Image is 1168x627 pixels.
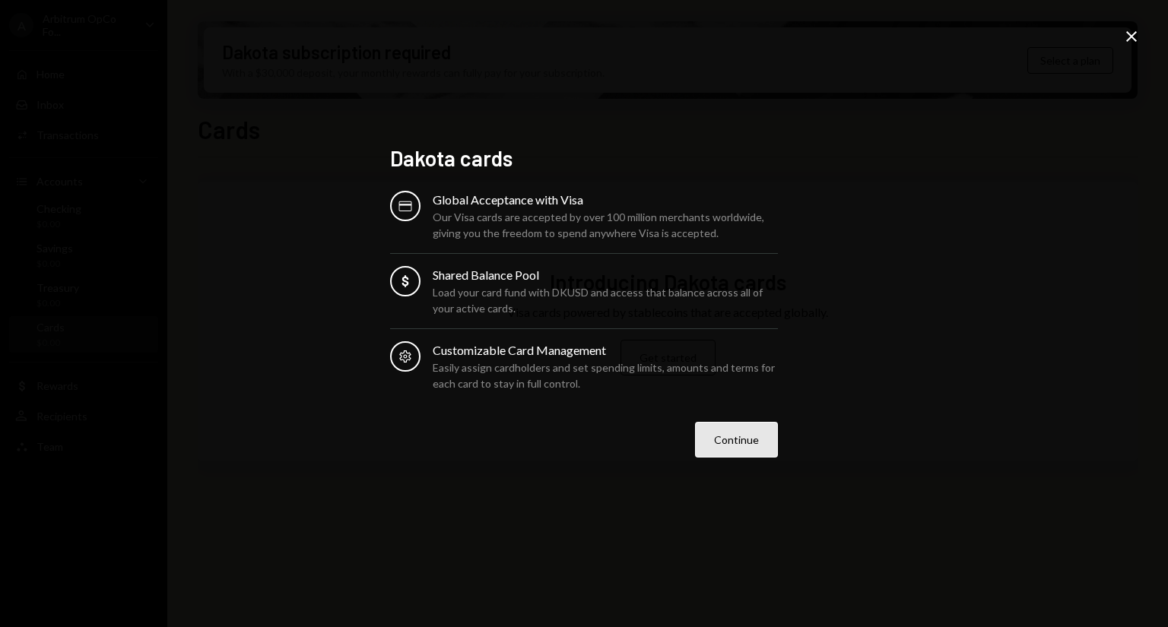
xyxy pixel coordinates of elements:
div: Shared Balance Pool [433,266,778,284]
h2: Dakota cards [390,144,778,173]
div: Global Acceptance with Visa [433,191,778,209]
div: Easily assign cardholders and set spending limits, amounts and terms for each card to stay in ful... [433,359,778,391]
div: Customizable Card Management [433,341,778,359]
button: Continue [695,422,778,458]
div: Load your card fund with DKUSD and access that balance across all of your active cards. [433,284,778,316]
div: Our Visa cards are accepted by over 100 million merchants worldwide, giving you the freedom to sp... [433,209,778,241]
